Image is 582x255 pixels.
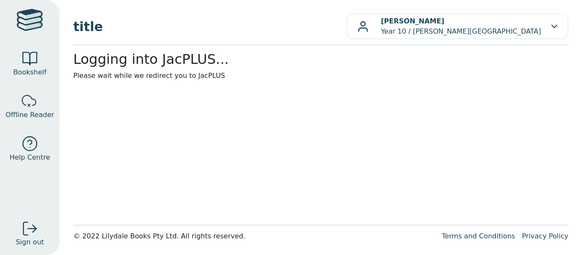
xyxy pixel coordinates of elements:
[6,110,54,120] span: Offline Reader
[73,51,568,67] h2: Logging into JacPLUS...
[73,71,568,81] p: Please wait while we redirect you to JacPLUS
[522,232,568,240] a: Privacy Policy
[346,14,568,39] button: [PERSON_NAME]Year 10 / [PERSON_NAME][GEOGRAPHIC_DATA]
[73,17,346,36] span: title
[73,231,435,241] div: © 2022 Lilydale Books Pty Ltd. All rights reserved.
[9,152,50,163] span: Help Centre
[442,232,515,240] a: Terms and Conditions
[381,16,541,37] p: Year 10 / [PERSON_NAME][GEOGRAPHIC_DATA]
[13,67,46,77] span: Bookshelf
[16,237,44,247] span: Sign out
[381,17,444,25] b: [PERSON_NAME]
